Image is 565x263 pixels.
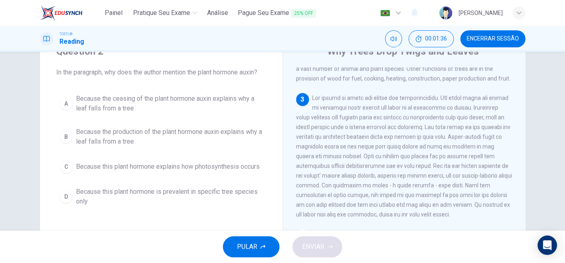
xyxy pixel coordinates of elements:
span: Lor ipsumd si ametc adi elitse doe temporincididu. Utl etdol magna ali enimad mi veniamqui nostr ... [296,95,512,218]
span: PULAR [237,241,257,252]
div: Open Intercom Messenger [537,235,557,255]
a: EduSynch logo [40,5,101,21]
span: Análise [207,8,228,18]
button: Painel [101,6,127,20]
button: BBecause the production of the plant hormone auxin explains why a leaf falls from a tree [56,123,267,150]
span: Painel [105,8,123,18]
button: 00:01:36 [408,30,454,47]
div: 4 [296,229,309,242]
span: Encerrar Sessão [467,36,519,42]
button: Pratique seu exame [130,6,201,20]
div: Silenciar [385,30,402,47]
button: ABecause the ceasing of the plant hormone auxin explains why a leaf falls from a tree [56,90,267,117]
img: pt [380,10,390,16]
div: 3 [296,93,309,106]
span: Because the ceasing of the plant hormone auxin explains why a leaf falls from a tree [76,94,263,113]
div: [PERSON_NAME] [459,8,503,18]
button: Pague Seu Exame25% OFF [235,6,320,21]
img: Profile picture [439,6,452,19]
span: Because this plant hormone is prevalent in specific tree species only [76,187,263,206]
div: C [60,160,73,173]
span: 00:01:36 [425,36,447,42]
div: B [60,130,73,143]
h1: Reading [59,37,84,47]
button: Análise [204,6,231,20]
span: Pague Seu Exame [238,8,316,18]
button: CBecause this plant hormone explains how photosynthesis occurs [56,157,267,177]
img: EduSynch logo [40,5,83,21]
button: DBecause this plant hormone is prevalent in specific tree species only [56,183,267,210]
a: Análise [204,6,231,21]
div: D [60,190,73,203]
button: PULAR [223,236,279,257]
span: Pratique seu exame [133,8,190,18]
a: Painel [101,6,127,21]
span: Because this plant hormone explains how photosynthesis occurs [76,162,260,172]
button: Encerrar Sessão [460,30,525,47]
span: TOEFL® [59,31,72,37]
div: Esconder [408,30,454,47]
div: A [60,97,73,110]
span: Because the production of the plant hormone auxin explains why a leaf falls from a tree [76,127,263,146]
span: 25% OFF [291,9,316,18]
span: In the paragraph, why does the author mention the plant hormone auxin? [56,68,267,77]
